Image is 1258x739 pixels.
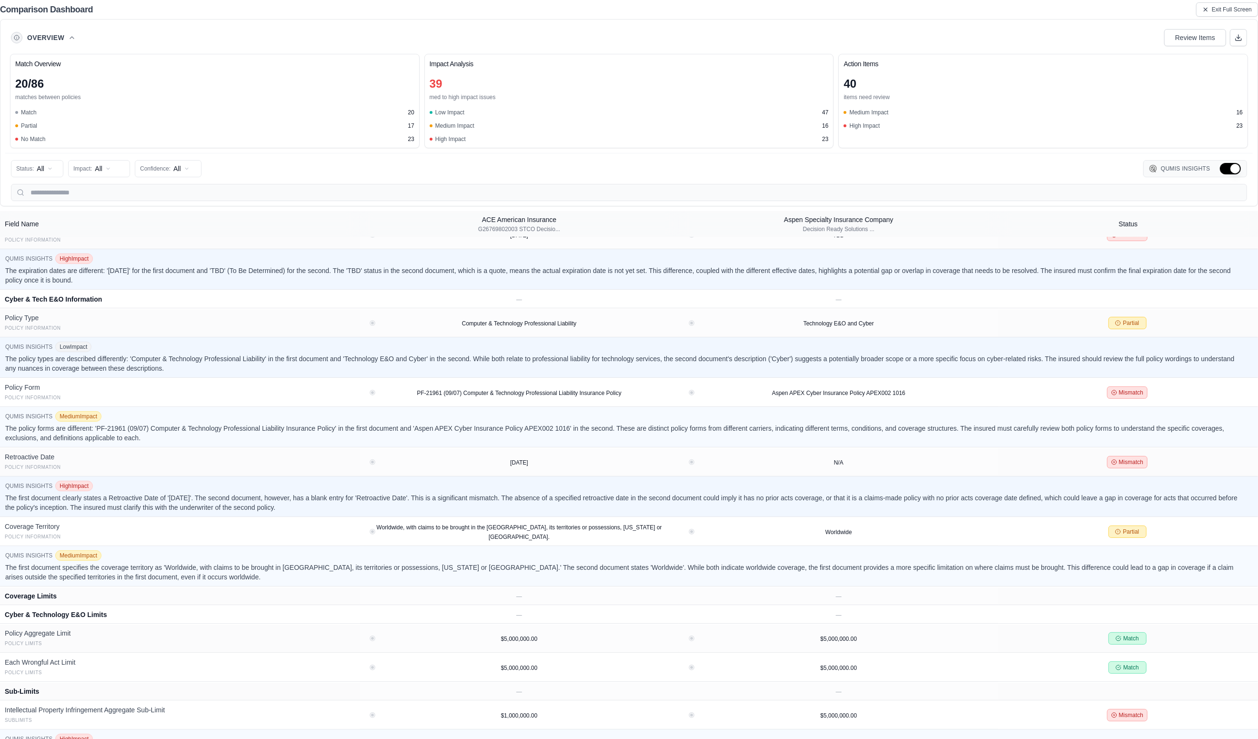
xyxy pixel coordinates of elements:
[367,710,378,720] button: View confidence details
[686,457,697,467] button: View confidence details
[5,342,1238,352] div: QUMIS INSIGHTS
[140,165,171,172] span: Confidence:
[1237,122,1243,130] span: 23
[462,320,577,327] span: Computer & Technology Professional Liability
[5,716,355,725] div: Sublimits
[1119,711,1143,719] span: Mismatch
[367,662,378,673] button: View confidence details
[822,135,828,143] span: 23
[5,705,355,715] div: Intellectual Property Infringement Aggregate Sub-Limit
[844,93,1243,101] div: items need review
[836,593,842,600] span: —
[784,225,894,233] div: Decision Ready Solutions ...
[849,109,888,116] span: Medium Impact
[825,529,852,536] span: Worldwide
[844,59,1243,69] h3: Action Items
[686,526,697,537] button: View confidence details
[501,712,538,719] span: $1,000,000.00
[367,318,378,328] button: View confidence details
[804,320,874,327] span: Technology E&O and Cyber
[5,687,355,696] div: Sub-Limits
[1161,165,1210,172] span: Qumis Insights
[1119,458,1143,466] span: Mismatch
[430,93,829,101] div: med to high impact issues
[1123,664,1139,671] span: Match
[435,135,466,143] span: High Impact
[5,481,1238,491] div: QUMIS INSIGHTS
[135,160,201,177] button: Confidence:All
[1123,528,1139,536] span: Partial
[15,59,414,69] h3: Match Overview
[367,633,378,644] button: View confidence details
[417,390,621,396] span: PF-21961 (09/07) Computer & Technology Professional Liability Insurance Policy
[5,591,355,601] div: Coverage Limits
[5,383,355,392] div: Policy Form
[501,636,538,642] span: $5,000,000.00
[1164,29,1226,46] button: Review Items
[5,393,355,403] div: Policy Information
[5,266,1238,285] p: The expiration dates are different: '[DATE]' for the first document and 'TBD' (To Be Determined) ...
[836,612,842,618] span: —
[686,318,697,328] button: View confidence details
[510,459,528,466] span: [DATE]
[5,493,1238,512] p: The first document clearly states a Retroactive Date of '[DATE]'. The second document, however, h...
[435,109,464,116] span: Low Impact
[430,76,829,91] div: 39
[5,639,355,648] div: Policy Limits
[822,122,828,130] span: 16
[5,452,355,462] div: Retroactive Date
[686,633,697,644] button: View confidence details
[5,424,1238,443] p: The policy forms are different: 'PF-21961 (09/07) Computer & Technology Professional Liability In...
[1220,163,1241,174] button: Hide Qumis Insights
[15,76,414,91] div: 20 / 86
[408,135,414,143] span: 23
[5,253,1238,264] div: QUMIS INSIGHTS
[516,688,522,695] span: —
[1123,635,1139,642] span: Match
[478,225,560,233] div: G26769802003 STCO Decisio...
[5,522,355,531] div: Coverage Territory
[820,712,857,719] span: $5,000,000.00
[516,296,522,303] span: —
[501,665,538,671] span: $5,000,000.00
[686,387,697,398] button: View confidence details
[5,235,355,245] div: Policy Information
[15,93,414,101] div: matches between policies
[5,313,355,323] div: Policy Type
[822,109,828,116] span: 47
[5,463,355,472] div: Policy Information
[408,109,414,116] span: 20
[435,122,474,130] span: Medium Impact
[1237,109,1243,116] span: 16
[5,294,355,304] div: Cyber & Tech E&O Information
[1230,29,1247,46] button: Download Excel
[376,524,662,540] span: Worldwide, with claims to be brought in the [GEOGRAPHIC_DATA], its territories or possessions, [U...
[5,563,1238,582] p: The first document specifies the coverage territory as 'Worldwide, with claims to be brought in [...
[1123,319,1139,327] span: Partial
[5,610,355,619] div: Cyber & Technology E&O Limits
[844,76,1243,91] div: 40
[836,296,842,303] span: —
[478,215,560,224] div: ACE American Insurance
[5,550,1238,561] div: QUMIS INSIGHTS
[1149,165,1157,172] img: Qumis Logo
[686,662,697,673] button: View confidence details
[834,459,844,466] span: N/A
[836,688,842,695] span: —
[367,457,378,467] button: View confidence details
[1175,33,1215,42] span: Review Items
[849,122,880,130] span: High Impact
[5,411,1238,422] div: QUMIS INSIGHTS
[367,526,378,537] button: View confidence details
[173,164,181,173] span: All
[772,390,906,396] span: Aspen APEX Cyber Insurance Policy APEX002 1016
[5,354,1238,373] p: The policy types are described differently: 'Computer & Technology Professional Liability' in the...
[820,665,857,671] span: $5,000,000.00
[430,59,829,69] h3: Impact Analysis
[784,215,894,224] div: Aspen Specialty Insurance Company
[408,122,414,130] span: 17
[820,636,857,642] span: $5,000,000.00
[998,211,1258,237] th: Status
[5,532,355,542] div: Policy Information
[686,710,697,720] button: View confidence details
